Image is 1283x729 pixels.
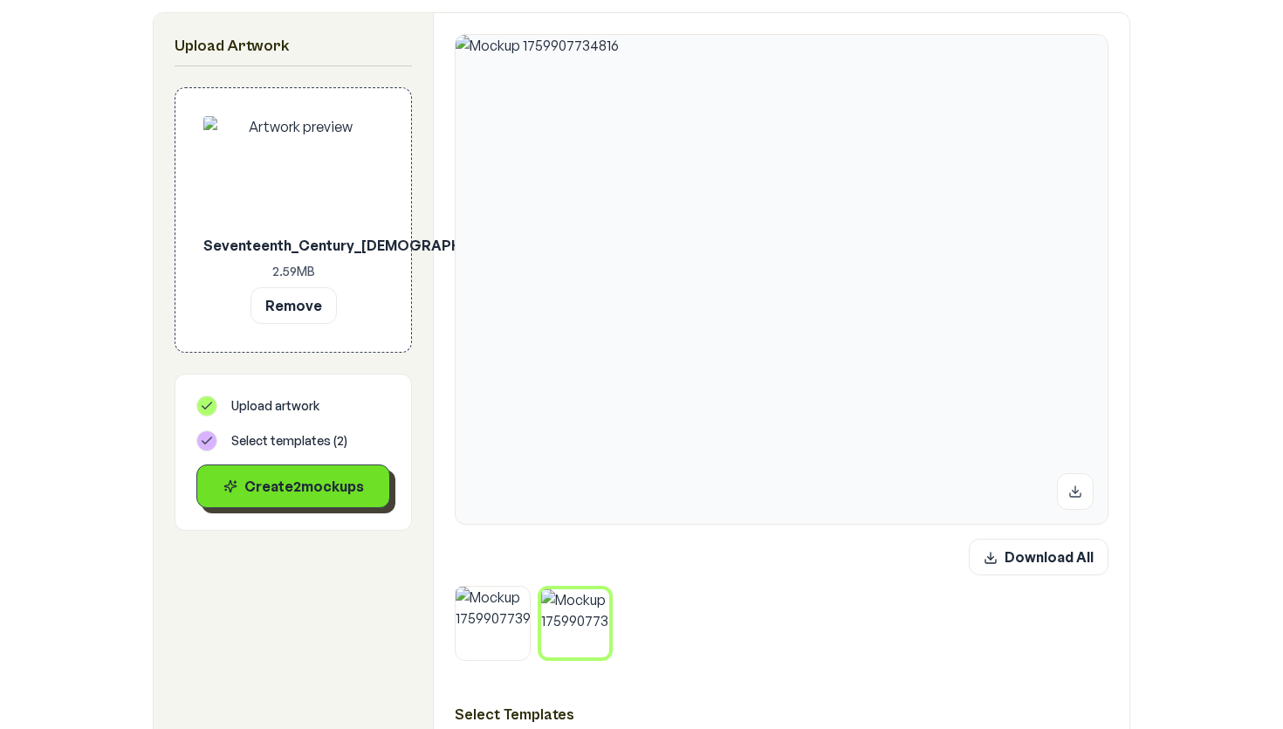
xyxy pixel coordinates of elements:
span: Select templates ( 2 ) [231,432,347,450]
img: Artwork preview [203,116,383,228]
h2: Upload Artwork [175,34,412,58]
div: Create 2 mockup s [211,476,375,497]
h3: Select Templates [455,703,1108,726]
button: Remove [250,287,337,324]
img: Mockup 1759907734816 [541,589,610,658]
img: Mockup 1759907734816 [456,35,1108,524]
button: Download All [969,539,1108,575]
img: Mockup 1759907739063 [456,587,530,661]
button: Create2mockups [196,464,390,508]
p: 2.59 MB [203,263,383,280]
p: Seventeenth_Century_[DEMOGRAPHIC_DATA]_MET_DP161207_5x7.jpg [203,235,383,256]
span: Upload artwork [231,397,319,415]
button: Download mockup [1057,473,1094,510]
